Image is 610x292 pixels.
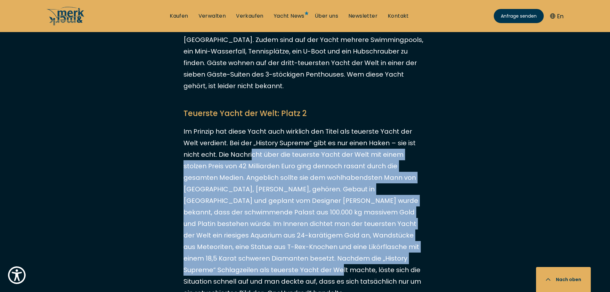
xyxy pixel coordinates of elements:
h2: Teuerste Yacht der Welt: Platz 2 [183,108,427,119]
a: Kontakt [388,13,409,20]
a: Kaufen [170,13,188,20]
button: Show Accessibility Preferences [6,265,27,286]
button: Nach oben [536,267,591,292]
a: Newsletter [348,13,378,20]
a: Verkaufen [236,13,264,20]
a: Über uns [315,13,338,20]
a: Anfrage senden [494,9,544,23]
span: Anfrage senden [501,13,537,20]
a: Verwalten [199,13,226,20]
a: Yacht News [274,13,305,20]
button: En [550,12,564,21]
